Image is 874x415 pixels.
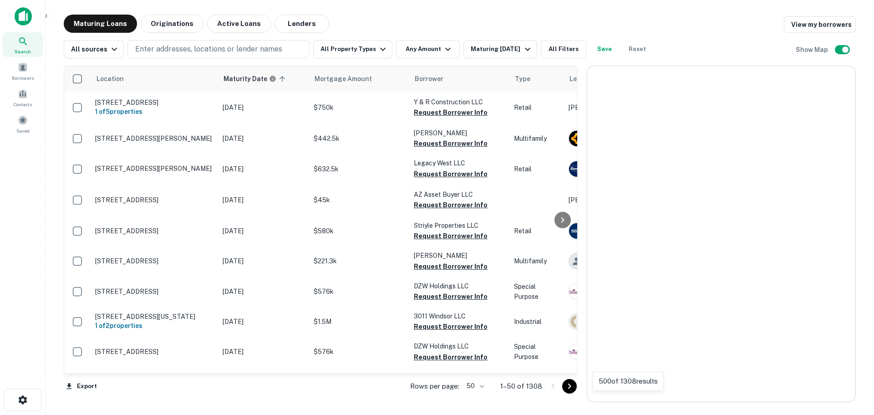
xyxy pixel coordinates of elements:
p: Special Purpose [514,342,559,362]
iframe: Chat Widget [828,342,874,386]
a: Borrowers [3,59,43,83]
p: $750k [314,102,405,113]
img: picture [569,284,584,299]
p: 3011 Windsor LLC [414,311,505,321]
a: Contacts [3,85,43,110]
p: Multifamily [514,256,559,266]
p: [STREET_ADDRESS] [95,98,213,107]
p: Enter addresses, locations or lender names [135,44,282,55]
p: Legacy West LLC [414,158,505,168]
p: Retail [514,102,559,113]
p: Y & R Construction LLC [414,97,505,107]
p: Industrial [514,317,559,327]
p: [STREET_ADDRESS][PERSON_NAME] [95,134,213,143]
div: All sources [71,44,120,55]
p: [PERSON_NAME] [414,128,505,138]
p: [DATE] [223,102,305,113]
button: Request Borrower Info [414,107,488,118]
p: AZ Asset Buyer LLC [414,190,505,200]
p: $576k [314,347,405,357]
p: $45k [314,195,405,205]
a: Search [3,32,43,57]
th: Maturity dates displayed may be estimated. Please contact the lender for the most accurate maturi... [218,66,309,92]
button: Lenders [274,15,329,33]
p: 3011 Windsor LLC [414,372,505,382]
button: Request Borrower Info [414,352,488,363]
button: Request Borrower Info [414,291,488,302]
div: 0 0 [587,66,855,402]
p: 1–50 of 1308 [500,381,542,392]
p: Rows per page: [410,381,459,392]
p: DZW Holdings LLC [414,281,505,291]
p: [STREET_ADDRESS] [95,287,213,296]
th: Mortgage Amount [309,66,409,92]
p: [STREET_ADDRESS] [95,257,213,265]
p: $221.3k [314,256,405,266]
div: Maturing [DATE] [471,44,533,55]
span: Mortgage Amount [315,73,384,84]
div: 50 [463,379,486,393]
p: Retail [514,226,559,236]
button: Export [64,379,99,393]
p: Special Purpose [514,282,559,302]
p: Striyle Properties LLC [414,220,505,231]
span: Borrower [415,73,443,84]
img: capitalize-icon.png [15,7,32,26]
th: Location [91,66,218,92]
p: [DATE] [223,347,305,357]
span: Borrowers [12,74,34,82]
p: [PERSON_NAME] [414,251,505,261]
button: Reset [623,40,652,58]
p: $580k [314,226,405,236]
button: Request Borrower Info [414,169,488,179]
img: picture [569,344,584,359]
button: Any Amount [396,40,460,58]
span: Type [515,73,530,84]
a: View my borrowers [784,16,856,33]
button: Save your search to get updates of matches that match your search criteria. [590,40,619,58]
button: Request Borrower Info [414,231,488,241]
img: picture [569,314,584,329]
th: Borrower [409,66,509,92]
p: Retail [514,164,559,174]
button: Request Borrower Info [414,261,488,272]
button: All Property Types [313,40,392,58]
button: Request Borrower Info [414,321,488,332]
button: Maturing [DATE] [463,40,537,58]
button: Request Borrower Info [414,200,488,210]
p: [DATE] [223,226,305,236]
p: 500 of 1308 results [599,376,658,387]
button: Originations [141,15,203,33]
span: Search [15,48,31,55]
button: All Filters [541,40,586,58]
p: [DATE] [223,133,305,143]
h6: 1 of 2 properties [95,321,213,331]
p: [DATE] [223,317,305,327]
p: DZW Holdings LLC [414,341,505,351]
button: Go to next page [562,379,577,394]
p: [STREET_ADDRESS][US_STATE] [95,313,213,321]
p: $1.5M [314,317,405,327]
button: Enter addresses, locations or lender names [127,40,310,58]
a: Saved [3,112,43,136]
button: Request Borrower Info [414,138,488,149]
p: Multifamily [514,133,559,143]
p: $632.5k [314,164,405,174]
p: [STREET_ADDRESS] [95,196,213,204]
p: [DATE] [223,195,305,205]
p: [STREET_ADDRESS] [95,227,213,235]
h6: Maturity Date [224,74,267,84]
button: Maturing Loans [64,15,137,33]
p: [STREET_ADDRESS] [95,348,213,356]
h6: Show Map [796,45,829,55]
span: Maturity dates displayed may be estimated. Please contact the lender for the most accurate maturi... [224,74,288,84]
p: $442.5k [314,133,405,143]
div: Maturity dates displayed may be estimated. Please contact the lender for the most accurate maturi... [224,74,276,84]
img: picture [569,223,584,239]
th: Type [509,66,564,92]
